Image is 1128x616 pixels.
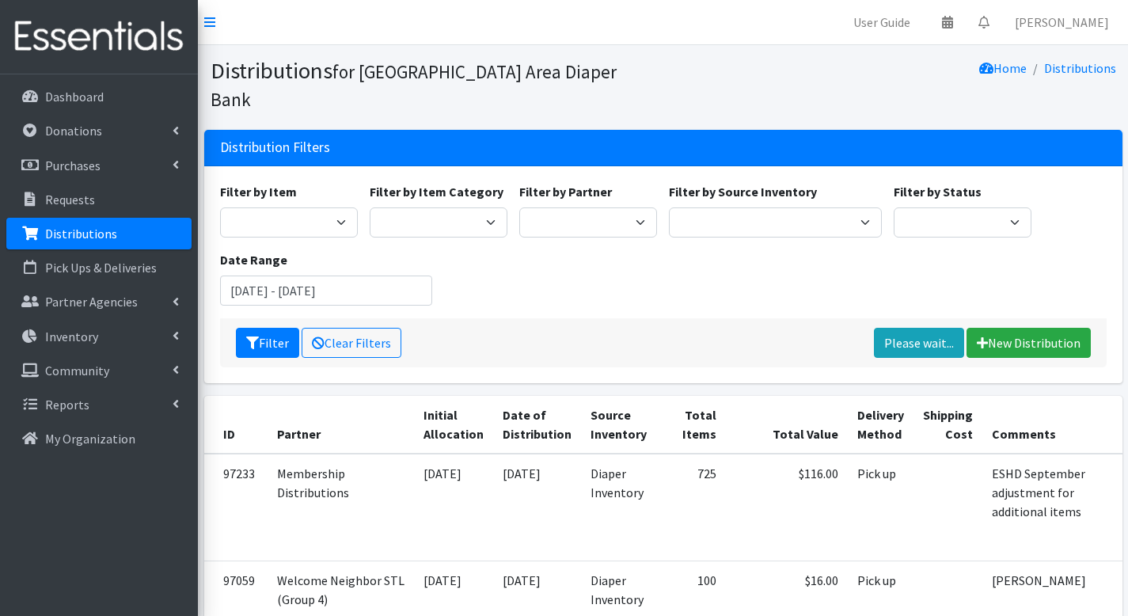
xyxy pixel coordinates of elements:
[220,276,433,306] input: January 1, 2011 - December 31, 2011
[414,396,493,454] th: Initial Allocation
[874,328,964,358] a: Please wait...
[848,454,913,561] td: Pick up
[45,192,95,207] p: Requests
[302,328,401,358] a: Clear Filters
[211,60,617,111] small: for [GEOGRAPHIC_DATA] Area Diaper Bank
[979,60,1027,76] a: Home
[236,328,299,358] button: Filter
[45,397,89,413] p: Reports
[45,260,157,276] p: Pick Ups & Deliveries
[6,321,192,352] a: Inventory
[519,182,612,201] label: Filter by Partner
[894,182,982,201] label: Filter by Status
[6,355,192,386] a: Community
[220,182,297,201] label: Filter by Item
[204,396,268,454] th: ID
[6,423,192,454] a: My Organization
[45,226,117,241] p: Distributions
[6,286,192,318] a: Partner Agencies
[268,396,414,454] th: Partner
[656,396,726,454] th: Total Items
[982,454,1119,561] td: ESHD September adjustment for additional items
[45,89,104,105] p: Dashboard
[220,139,330,156] h3: Distribution Filters
[493,454,581,561] td: [DATE]
[45,158,101,173] p: Purchases
[370,182,503,201] label: Filter by Item Category
[493,396,581,454] th: Date of Distribution
[913,396,982,454] th: Shipping Cost
[6,10,192,63] img: HumanEssentials
[726,396,848,454] th: Total Value
[581,396,656,454] th: Source Inventory
[841,6,923,38] a: User Guide
[581,454,656,561] td: Diaper Inventory
[45,329,98,344] p: Inventory
[220,250,287,269] label: Date Range
[268,454,414,561] td: Membership Distributions
[45,431,135,447] p: My Organization
[204,454,268,561] td: 97233
[669,182,817,201] label: Filter by Source Inventory
[6,218,192,249] a: Distributions
[414,454,493,561] td: [DATE]
[726,454,848,561] td: $116.00
[1044,60,1116,76] a: Distributions
[982,396,1119,454] th: Comments
[656,454,726,561] td: 725
[6,252,192,283] a: Pick Ups & Deliveries
[6,81,192,112] a: Dashboard
[45,363,109,378] p: Community
[45,123,102,139] p: Donations
[6,150,192,181] a: Purchases
[45,294,138,310] p: Partner Agencies
[211,57,658,112] h1: Distributions
[967,328,1091,358] a: New Distribution
[6,184,192,215] a: Requests
[6,115,192,146] a: Donations
[848,396,913,454] th: Delivery Method
[6,389,192,420] a: Reports
[1002,6,1122,38] a: [PERSON_NAME]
